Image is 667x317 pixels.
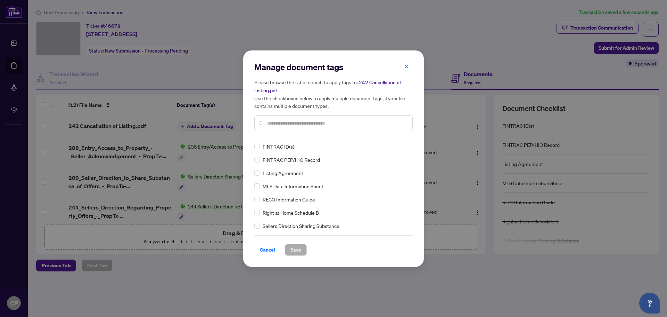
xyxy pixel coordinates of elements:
span: close [404,64,409,69]
span: FINTRAC ID(s) [263,143,294,150]
span: Sellers Direction Sharing Substance [263,222,339,230]
span: FINTRAC PEP/HIO Record [263,156,320,164]
span: MLS Data Information Sheet [263,182,323,190]
h5: Please browse the list or search to apply tags to: Use the checkboxes below to apply multiple doc... [254,78,413,110]
button: Cancel [254,244,281,256]
button: Open asap [639,293,660,314]
h2: Manage document tags [254,62,413,73]
span: Cancel [260,244,275,255]
span: Listing Agreement [263,169,303,177]
span: Right at Home Schedule B [263,209,319,216]
button: Save [285,244,307,256]
span: 242 Cancellation of Listing.pdf [254,79,401,94]
span: RECO Information Guide [263,196,315,203]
